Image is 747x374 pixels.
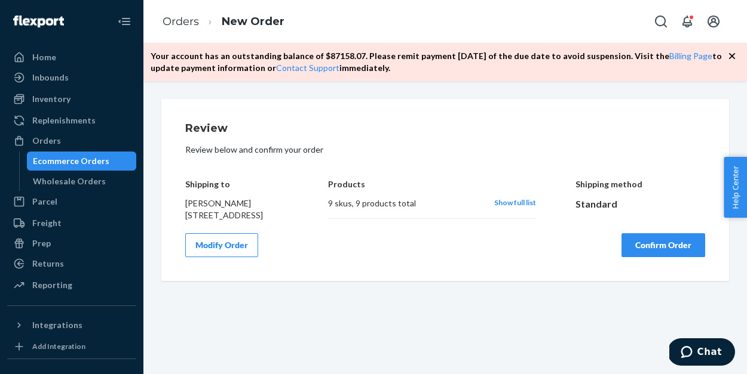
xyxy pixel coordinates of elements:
div: Add Integration [32,341,85,351]
a: Inbounds [7,68,136,87]
a: Freight [7,214,136,233]
div: Standard [575,197,706,211]
span: Show full list [494,198,536,207]
a: Wholesale Orders [27,172,137,191]
a: Contact Support [276,63,339,73]
a: Returns [7,254,136,273]
button: Integrations [7,316,136,335]
button: Open notifications [675,10,699,33]
a: Orders [163,15,199,28]
div: Reporting [32,279,72,291]
h4: Shipping method [575,180,706,188]
div: Ecommerce Orders [33,155,109,167]
button: Modify Order [185,233,258,257]
h1: Review [185,123,705,135]
div: Returns [32,258,64,270]
div: Parcel [32,196,57,208]
a: Orders [7,131,136,150]
button: Help Center [724,157,747,218]
div: Freight [32,217,62,229]
div: Inventory [32,93,71,105]
button: Confirm Order [622,233,705,257]
a: Parcel [7,192,136,211]
p: Review below and confirm your order [185,144,705,156]
a: Add Integration [7,339,136,354]
ol: breadcrumbs [153,4,294,39]
div: Home [32,51,56,63]
div: Wholesale Orders [33,175,106,187]
div: Prep [32,237,51,249]
a: Prep [7,234,136,253]
div: Integrations [32,319,82,331]
p: Your account has an outstanding balance of $ 87158.07 . Please remit payment [DATE] of the due da... [151,50,728,74]
span: [PERSON_NAME] [STREET_ADDRESS] [185,198,263,220]
button: Open account menu [702,10,725,33]
a: New Order [222,15,284,28]
button: Open Search Box [649,10,673,33]
h4: Products [328,180,536,188]
a: Reporting [7,276,136,295]
div: 9 skus , 9 products total [328,197,482,209]
a: Inventory [7,89,136,109]
button: Close Navigation [112,10,136,33]
a: Ecommerce Orders [27,152,137,171]
a: Home [7,48,136,67]
iframe: Opens a widget where you can chat to one of our agents [669,338,735,368]
img: Flexport logo [13,16,64,27]
a: Replenishments [7,111,136,130]
a: Billing Page [669,51,712,61]
div: Replenishments [32,115,96,126]
div: Inbounds [32,72,69,84]
div: Orders [32,135,61,147]
h4: Shipping to [185,180,289,188]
